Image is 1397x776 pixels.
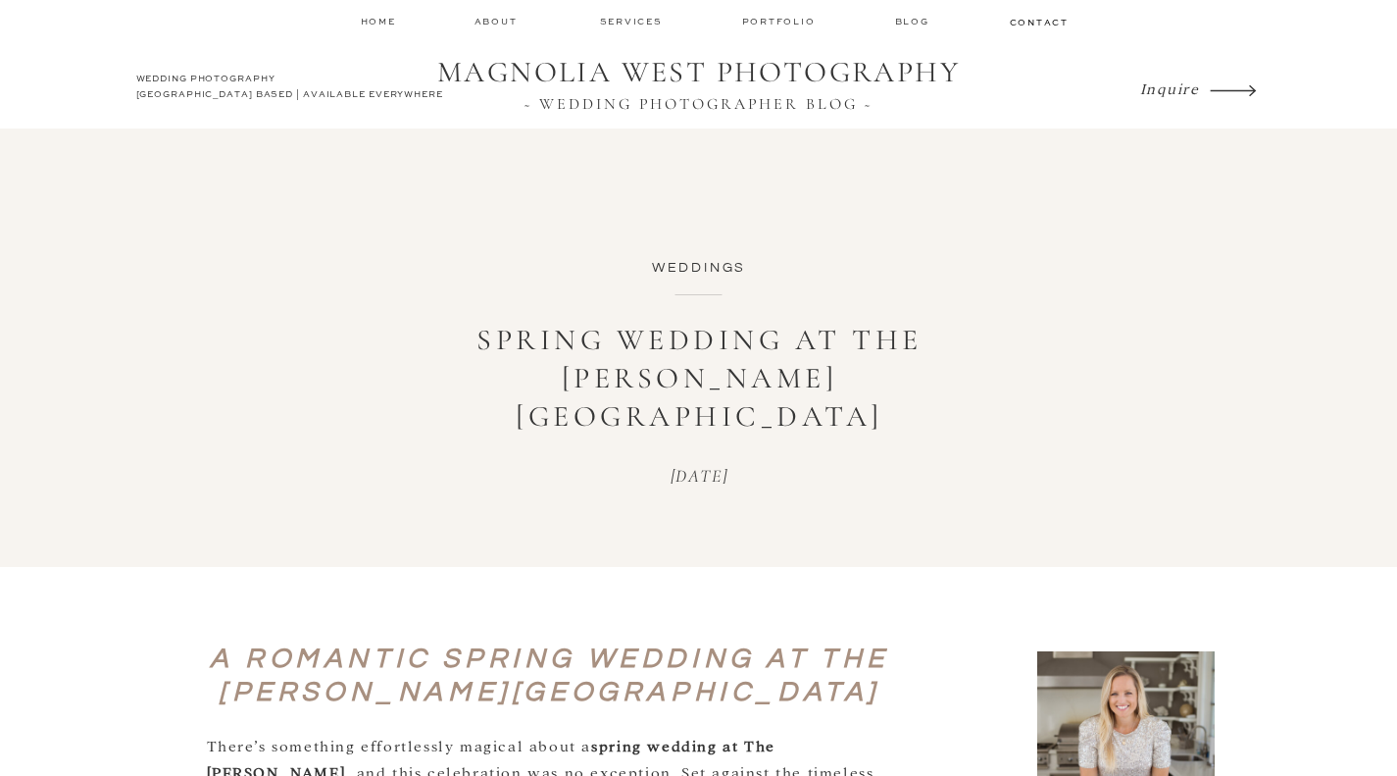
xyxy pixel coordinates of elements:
i: Inquire [1140,78,1200,97]
a: Weddings [652,261,746,275]
a: MAGNOLIA WEST PHOTOGRAPHY [424,55,973,92]
h2: WEDDING PHOTOGRAPHY [GEOGRAPHIC_DATA] BASED | AVAILABLE EVERYWHERE [136,72,449,107]
h1: Spring Wedding at The [PERSON_NAME][GEOGRAPHIC_DATA] [406,321,994,436]
em: A Romantic Spring Wedding at The [PERSON_NAME][GEOGRAPHIC_DATA] [210,645,889,706]
p: [DATE] [577,466,822,488]
a: services [600,15,666,27]
a: home [361,15,398,27]
a: ~ WEDDING PHOTOGRAPHER BLOG ~ [424,95,973,113]
a: Blog [895,15,934,28]
a: Portfolio [742,15,820,28]
a: WEDDING PHOTOGRAPHY[GEOGRAPHIC_DATA] BASED | AVAILABLE EVERYWHERE [136,72,449,107]
a: contact [1010,16,1067,27]
a: about [474,15,524,28]
a: Inquire [1140,75,1205,102]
